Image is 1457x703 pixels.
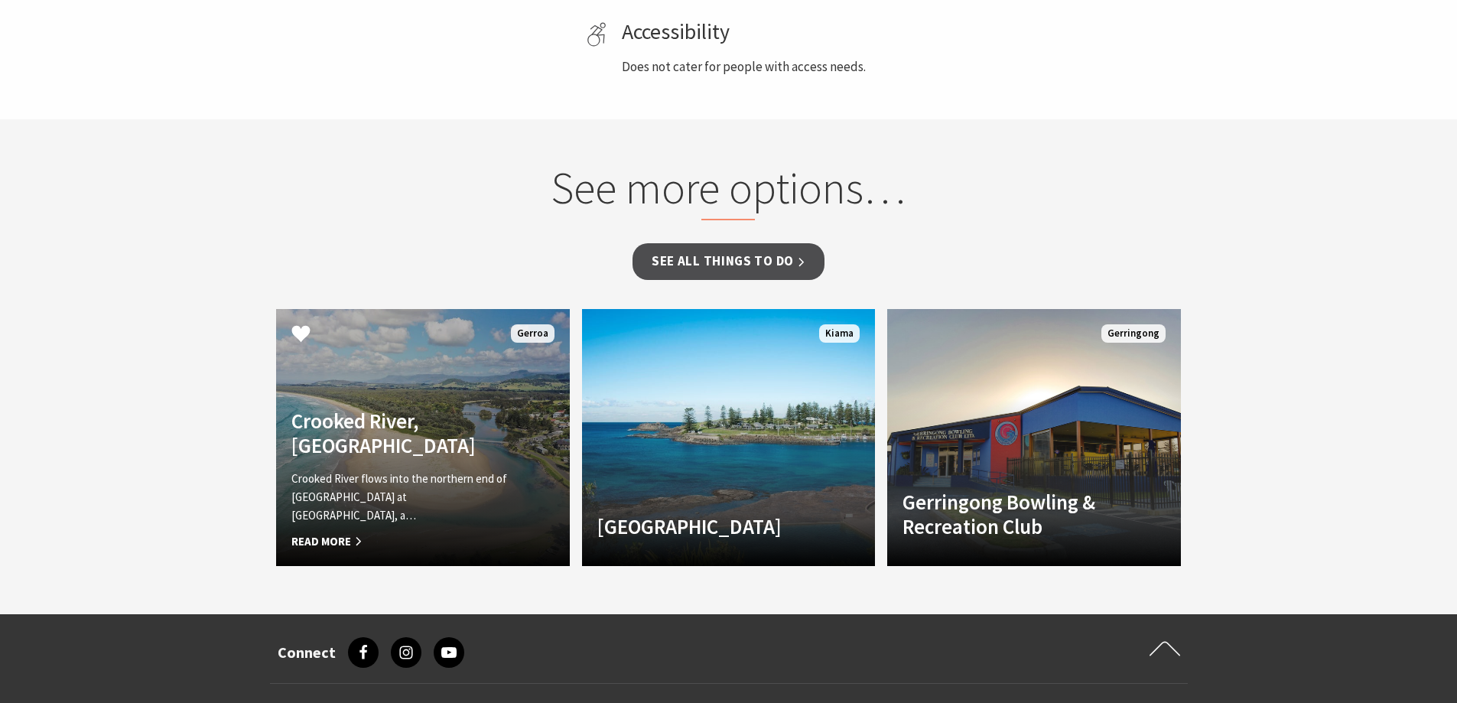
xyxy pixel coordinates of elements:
h2: See more options… [437,161,1020,221]
h4: [GEOGRAPHIC_DATA] [597,514,816,539]
a: Crooked River, [GEOGRAPHIC_DATA] Crooked River flows into the northern end of [GEOGRAPHIC_DATA] a... [276,309,570,566]
h4: Gerringong Bowling & Recreation Club [902,490,1121,539]
h4: Crooked River, [GEOGRAPHIC_DATA] [291,408,510,458]
button: Click to Favourite Crooked River, Gerroa [276,309,326,361]
a: [GEOGRAPHIC_DATA] Kiama [582,309,876,566]
h3: Connect [278,643,336,662]
a: Another Image Used Gerringong Bowling & Recreation Club Gerringong [887,309,1181,566]
span: Kiama [819,324,860,343]
p: Crooked River flows into the northern end of [GEOGRAPHIC_DATA] at [GEOGRAPHIC_DATA], a… [291,470,510,525]
span: Gerroa [511,324,555,343]
span: Gerringong [1101,324,1166,343]
span: Read More [291,532,510,551]
h4: Accessibility [622,19,1176,45]
a: See all Things To Do [633,243,824,279]
p: Does not cater for people with access needs. [622,57,1176,77]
